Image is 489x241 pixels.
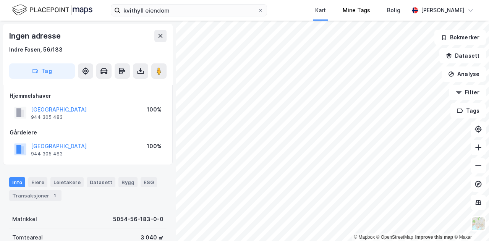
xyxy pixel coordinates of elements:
div: Bygg [118,177,138,187]
div: Kontrollprogram for chat [451,204,489,241]
div: 1 [51,192,58,199]
div: Kart [315,6,326,15]
button: Filter [449,85,486,100]
button: Bokmerker [434,30,486,45]
button: Analyse [442,66,486,82]
div: Matrikkel [12,215,37,224]
div: Datasett [87,177,115,187]
div: Mine Tags [343,6,370,15]
div: Info [9,177,25,187]
input: Søk på adresse, matrikkel, gårdeiere, leietakere eller personer [120,5,257,16]
div: 100% [147,142,162,151]
div: Eiere [28,177,47,187]
div: 5054-56-183-0-0 [113,215,164,224]
div: [PERSON_NAME] [421,6,465,15]
div: Transaksjoner [9,190,62,201]
div: ESG [141,177,157,187]
div: Indre Fosen, 56/183 [9,45,63,54]
button: Tag [9,63,75,79]
img: logo.f888ab2527a4732fd821a326f86c7f29.svg [12,3,92,17]
div: Leietakere [50,177,84,187]
iframe: Chat Widget [451,204,489,241]
div: 944 305 483 [31,114,63,120]
div: Gårdeiere [10,128,166,137]
div: 100% [147,105,162,114]
a: Improve this map [415,235,453,240]
button: Tags [450,103,486,118]
a: OpenStreetMap [376,235,413,240]
div: Bolig [387,6,400,15]
div: Ingen adresse [9,30,62,42]
a: Mapbox [354,235,375,240]
div: 944 305 483 [31,151,63,157]
div: Hjemmelshaver [10,91,166,100]
button: Datasett [439,48,486,63]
